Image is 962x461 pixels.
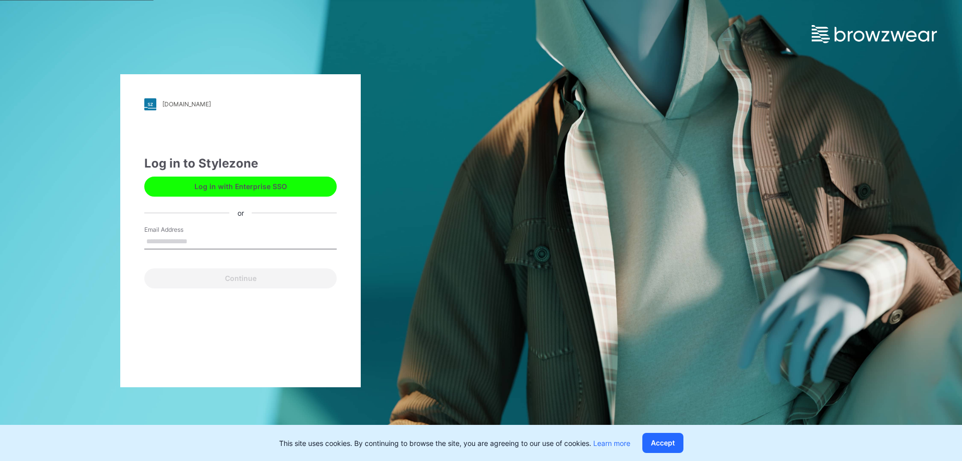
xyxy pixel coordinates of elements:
[162,100,211,108] div: [DOMAIN_NAME]
[144,225,214,234] label: Email Address
[642,433,683,453] button: Accept
[279,438,630,448] p: This site uses cookies. By continuing to browse the site, you are agreeing to our use of cookies.
[229,208,252,218] div: or
[144,98,156,110] img: stylezone-logo.562084cfcfab977791bfbf7441f1a819.svg
[812,25,937,43] img: browzwear-logo.e42bd6dac1945053ebaf764b6aa21510.svg
[144,177,337,197] button: Log in with Enterprise SSO
[593,439,630,447] a: Learn more
[144,98,337,110] a: [DOMAIN_NAME]
[144,155,337,173] div: Log in to Stylezone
